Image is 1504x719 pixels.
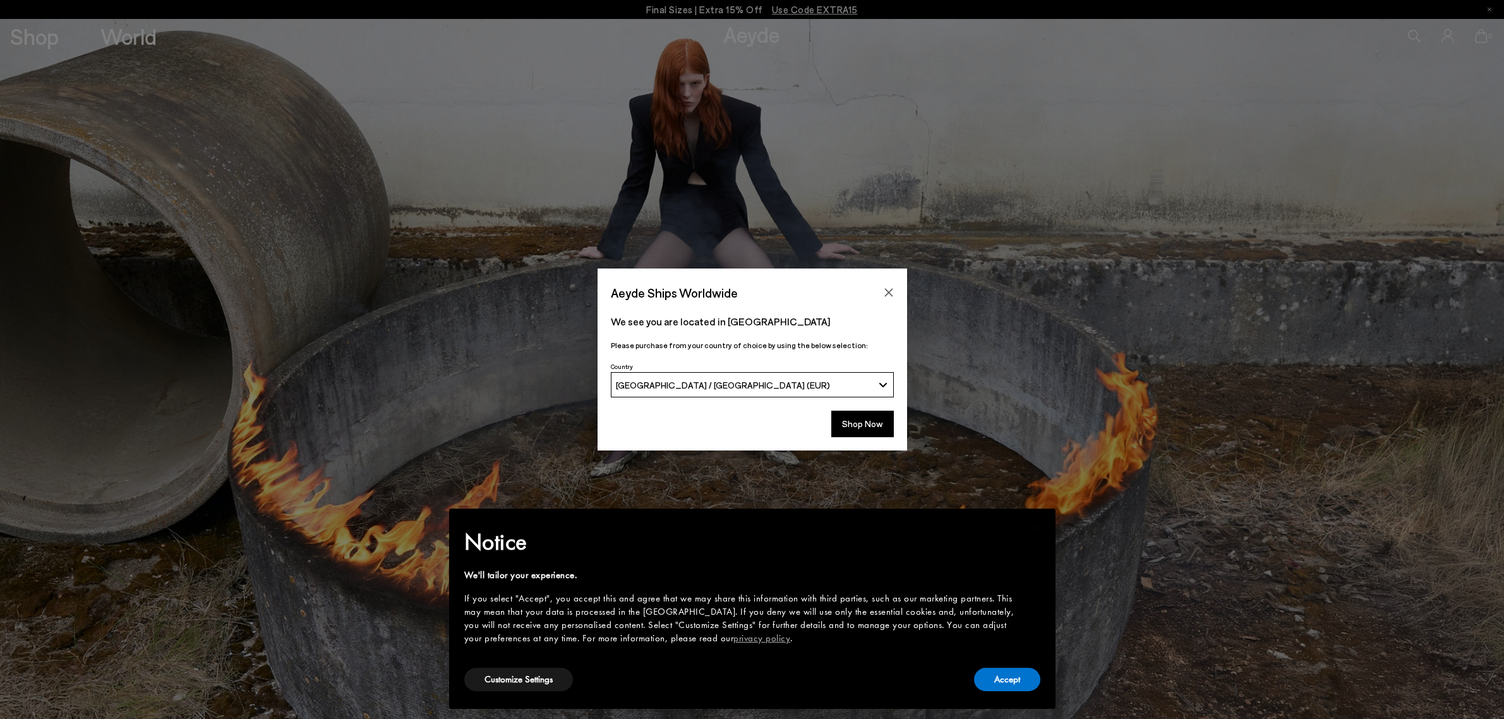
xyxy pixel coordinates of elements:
[611,363,633,370] span: Country
[1020,512,1050,543] button: Close this notice
[611,282,738,304] span: Aeyde Ships Worldwide
[879,283,898,302] button: Close
[611,314,894,329] p: We see you are located in [GEOGRAPHIC_DATA]
[974,668,1040,691] button: Accept
[1031,517,1039,537] span: ×
[616,380,830,390] span: [GEOGRAPHIC_DATA] / [GEOGRAPHIC_DATA] (EUR)
[831,411,894,437] button: Shop Now
[464,668,573,691] button: Customize Settings
[464,569,1020,582] div: We'll tailor your experience.
[464,592,1020,645] div: If you select "Accept", you accept this and agree that we may share this information with third p...
[464,526,1020,559] h2: Notice
[611,339,894,351] p: Please purchase from your country of choice by using the below selection:
[733,632,790,644] a: privacy policy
